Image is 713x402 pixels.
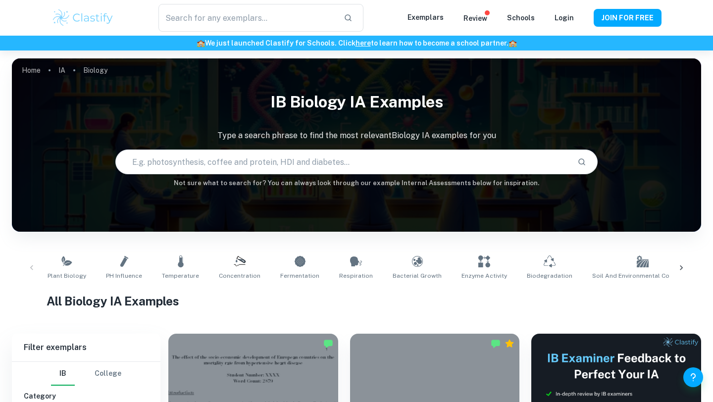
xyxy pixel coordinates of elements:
[509,39,517,47] span: 🏫
[505,339,514,349] div: Premium
[594,9,662,27] button: JOIN FOR FREE
[2,38,711,49] h6: We just launched Clastify for Schools. Click to learn how to become a school partner.
[555,14,574,22] a: Login
[683,367,703,387] button: Help and Feedback
[95,362,121,386] button: College
[573,153,590,170] button: Search
[12,130,701,142] p: Type a search phrase to find the most relevant Biology IA examples for you
[339,271,373,280] span: Respiration
[22,63,41,77] a: Home
[356,39,371,47] a: here
[51,362,121,386] div: Filter type choice
[407,12,444,23] p: Exemplars
[106,271,142,280] span: pH Influence
[461,271,507,280] span: Enzyme Activity
[47,292,667,310] h1: All Biology IA Examples
[24,391,149,402] h6: Category
[12,178,701,188] h6: Not sure what to search for? You can always look through our example Internal Assessments below f...
[12,86,701,118] h1: IB Biology IA examples
[393,271,442,280] span: Bacterial Growth
[507,14,535,22] a: Schools
[592,271,693,280] span: Soil and Environmental Conditions
[83,65,107,76] p: Biology
[12,334,160,361] h6: Filter exemplars
[491,339,501,349] img: Marked
[219,271,260,280] span: Concentration
[280,271,319,280] span: Fermentation
[51,362,75,386] button: IB
[527,271,572,280] span: Biodegradation
[323,339,333,349] img: Marked
[116,148,569,176] input: E.g. photosynthesis, coffee and protein, HDI and diabetes...
[51,8,114,28] img: Clastify logo
[58,63,65,77] a: IA
[463,13,487,24] p: Review
[162,271,199,280] span: Temperature
[48,271,86,280] span: Plant Biology
[158,4,336,32] input: Search for any exemplars...
[197,39,205,47] span: 🏫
